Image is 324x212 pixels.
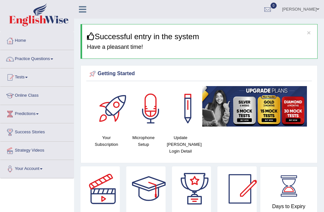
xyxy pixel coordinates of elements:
a: Strategy Videos [0,142,74,158]
h4: Your Subscription [91,134,122,148]
a: Tests [0,68,74,84]
a: Your Account [0,160,74,176]
h4: Update [PERSON_NAME] Login Detail [165,134,196,155]
span: 0 [271,3,277,9]
h4: Days to Expiry [267,204,310,209]
a: Success Stories [0,123,74,139]
a: Practice Questions [0,50,74,66]
a: Predictions [0,105,74,121]
button: × [307,29,311,36]
a: Online Class [0,87,74,103]
div: Getting Started [88,69,310,79]
a: Home [0,32,74,48]
img: small5.jpg [202,86,307,127]
h3: Successful entry in the system [87,32,312,41]
h4: Microphone Setup [128,134,159,148]
h4: Have a pleasant time! [87,44,312,50]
